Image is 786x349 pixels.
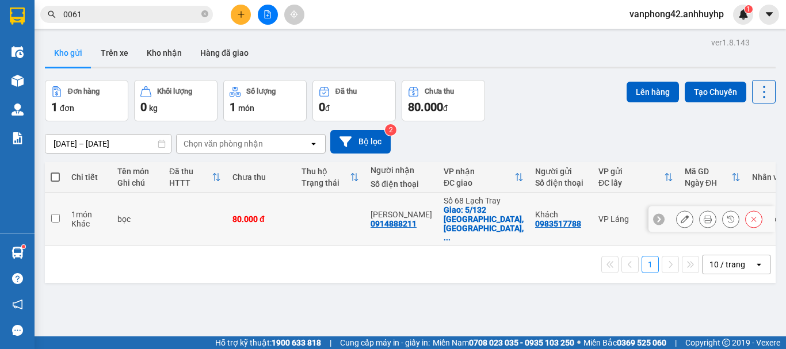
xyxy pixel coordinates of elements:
[598,167,664,176] div: VP gửi
[627,82,679,102] button: Lên hàng
[191,39,258,67] button: Hàng đã giao
[593,162,679,193] th: Toggle SortBy
[246,87,276,95] div: Số lượng
[12,273,23,284] span: question-circle
[617,338,666,347] strong: 0369 525 060
[408,100,443,114] span: 80.000
[319,100,325,114] span: 0
[138,39,191,67] button: Kho nhận
[12,325,23,336] span: message
[583,336,666,349] span: Miền Bắc
[60,103,74,113] span: đơn
[237,10,245,18] span: plus
[302,167,350,176] div: Thu hộ
[284,5,304,25] button: aim
[215,336,321,349] span: Hỗ trợ kỹ thuật:
[679,162,746,193] th: Toggle SortBy
[371,179,432,189] div: Số điện thoại
[48,10,56,18] span: search
[134,80,218,121] button: Khối lượng0kg
[51,100,58,114] span: 1
[535,167,587,176] div: Người gửi
[68,87,100,95] div: Đơn hàng
[425,87,454,95] div: Chưa thu
[12,247,24,259] img: warehouse-icon
[325,103,330,113] span: đ
[117,178,158,187] div: Ghi chú
[371,210,432,219] div: Anh Ngọc
[22,245,25,248] sup: 1
[169,178,212,187] div: HTTT
[433,336,574,349] span: Miền Nam
[12,132,24,144] img: solution-icon
[676,210,693,228] div: Sửa đơn hàng
[63,8,199,21] input: Tìm tên, số ĐT hoặc mã đơn
[722,339,730,347] span: copyright
[157,87,192,95] div: Khối lượng
[223,80,307,121] button: Số lượng1món
[371,219,417,228] div: 0914888211
[140,100,147,114] span: 0
[745,5,753,13] sup: 1
[444,233,451,242] span: ...
[232,172,290,182] div: Chưa thu
[230,100,236,114] span: 1
[117,167,158,176] div: Tên món
[290,10,298,18] span: aim
[45,80,128,121] button: Đơn hàng1đơn
[232,214,290,224] div: 80.000 đ
[598,178,664,187] div: ĐC lấy
[685,167,731,176] div: Mã GD
[312,80,396,121] button: Đã thu0đ
[12,46,24,58] img: warehouse-icon
[12,299,23,310] span: notification
[469,338,574,347] strong: 0708 023 035 - 0935 103 250
[444,196,524,205] div: Số 68 Lạch Tray
[444,167,514,176] div: VP nhận
[535,219,581,228] div: 0983517788
[402,80,485,121] button: Chưa thu80.000đ
[296,162,365,193] th: Toggle SortBy
[675,336,677,349] span: |
[535,178,587,187] div: Số điện thoại
[238,103,254,113] span: món
[443,103,448,113] span: đ
[438,162,529,193] th: Toggle SortBy
[258,5,278,25] button: file-add
[264,10,272,18] span: file-add
[149,103,158,113] span: kg
[12,103,24,116] img: warehouse-icon
[91,39,138,67] button: Trên xe
[309,139,318,148] svg: open
[371,166,432,175] div: Người nhận
[302,178,350,187] div: Trạng thái
[711,36,750,49] div: ver 1.8.143
[231,5,251,25] button: plus
[709,259,745,270] div: 10 / trang
[45,39,91,67] button: Kho gửi
[10,7,25,25] img: logo-vxr
[335,87,357,95] div: Đã thu
[754,260,764,269] svg: open
[330,336,331,349] span: |
[598,214,673,224] div: VP Láng
[535,210,587,219] div: Khách
[45,135,171,153] input: Select a date range.
[330,130,391,154] button: Bộ lọc
[340,336,430,349] span: Cung cấp máy in - giấy in:
[685,178,731,187] div: Ngày ĐH
[642,256,659,273] button: 1
[201,10,208,17] span: close-circle
[201,9,208,20] span: close-circle
[184,138,263,149] div: Chọn văn phòng nhận
[117,214,158,224] div: bọc
[577,340,581,345] span: ⚪️
[759,5,779,25] button: caret-down
[71,219,106,228] div: Khác
[685,82,746,102] button: Tạo Chuyến
[12,75,24,87] img: warehouse-icon
[444,205,524,242] div: Giao: 5/132 Lũng Đông, Đằng Hải, Hải An , Hải phòng
[764,9,774,20] span: caret-down
[163,162,227,193] th: Toggle SortBy
[385,124,396,136] sup: 2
